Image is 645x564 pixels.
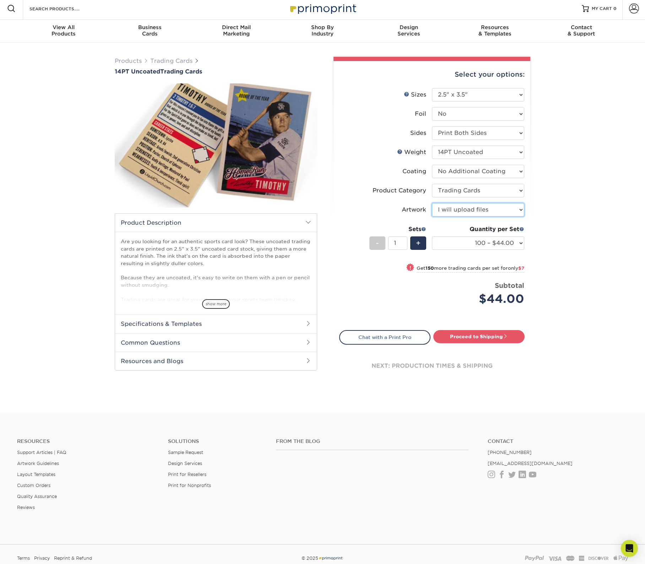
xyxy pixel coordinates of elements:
[318,555,343,561] img: Primoprint
[538,24,624,31] span: Contact
[115,58,142,64] a: Products
[452,24,538,31] span: Resources
[508,265,524,271] span: only
[365,20,452,43] a: DesignServices
[115,68,317,75] h1: Trading Cards
[21,24,107,37] div: Products
[168,450,203,455] a: Sample Request
[410,264,411,272] span: !
[404,91,426,99] div: Sizes
[17,461,59,466] a: Artwork Guidelines
[17,472,55,477] a: Layout Templates
[613,6,617,11] span: 0
[280,24,366,31] span: Shop By
[452,24,538,37] div: & Templates
[121,238,311,317] p: Are you looking for an authentic sports card look? These uncoated trading cards are printed on 2....
[365,24,452,31] span: Design
[17,483,50,488] a: Custom Orders
[426,265,434,271] strong: 150
[115,352,317,370] h2: Resources and Blogs
[402,167,426,176] div: Coating
[21,20,107,43] a: View AllProducts
[168,438,265,444] h4: Solutions
[21,24,107,31] span: View All
[452,20,538,43] a: Resources& Templates
[365,24,452,37] div: Services
[115,68,160,75] span: 14PT Uncoated
[538,20,624,43] a: Contact& Support
[17,450,66,455] a: Support Articles | FAQ
[376,238,379,248] span: -
[416,238,421,248] span: +
[488,461,573,466] a: [EMAIL_ADDRESS][DOMAIN_NAME]
[115,333,317,352] h2: Common Questions
[287,1,358,16] img: Primoprint
[339,61,525,88] div: Select your options:
[115,76,317,215] img: 14PT Uncoated 01
[107,24,193,37] div: Cards
[17,505,35,510] a: Reviews
[168,472,206,477] a: Print for Resellers
[437,290,524,307] div: $44.00
[373,186,426,195] div: Product Category
[495,281,524,289] strong: Subtotal
[219,553,426,564] div: © 2025
[488,438,628,444] a: Contact
[339,345,525,387] div: next: production times & shipping
[369,225,426,234] div: Sets
[193,20,280,43] a: Direct MailMarketing
[432,225,524,234] div: Quantity per Set
[397,148,426,157] div: Weight
[115,68,317,75] a: 14PT UncoatedTrading Cards
[402,206,426,214] div: Artwork
[410,129,426,137] div: Sides
[168,483,211,488] a: Print for Nonprofits
[54,553,92,564] a: Reprint & Refund
[193,24,280,31] span: Direct Mail
[150,58,193,64] a: Trading Cards
[17,438,157,444] h4: Resources
[538,24,624,37] div: & Support
[488,450,532,455] a: [PHONE_NUMBER]
[29,4,98,13] input: SEARCH PRODUCTS.....
[592,6,612,12] span: MY CART
[193,24,280,37] div: Marketing
[415,110,426,118] div: Foil
[339,330,430,344] a: Chat with a Print Pro
[276,438,468,444] h4: From the Blog
[518,265,524,271] span: $7
[621,540,638,557] div: Open Intercom Messenger
[202,299,230,309] span: show more
[115,214,317,232] h2: Product Description
[280,24,366,37] div: Industry
[417,265,524,273] small: Get more trading cards per set for
[107,24,193,31] span: Business
[168,461,202,466] a: Design Services
[107,20,193,43] a: BusinessCards
[17,494,57,499] a: Quality Assurance
[280,20,366,43] a: Shop ByIndustry
[433,330,525,343] a: Proceed to Shipping
[115,314,317,333] h2: Specifications & Templates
